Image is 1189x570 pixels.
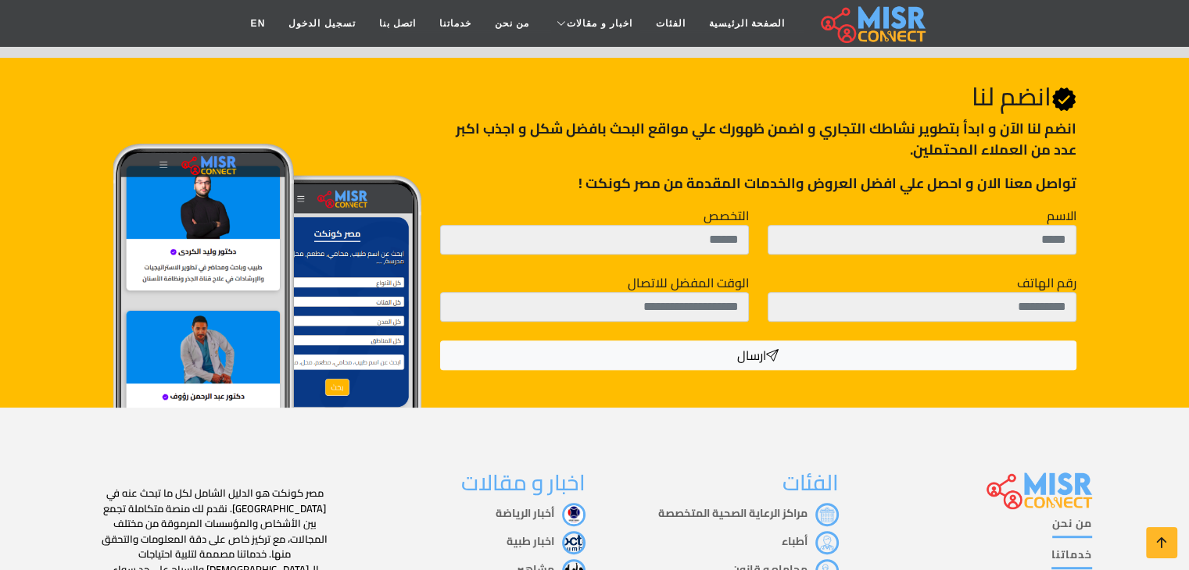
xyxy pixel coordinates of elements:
a: الصفحة الرئيسية [697,9,797,38]
label: رقم الهاتف [1017,273,1076,292]
p: انضم لنا اﻵن و ابدأ بتطوير نشاطك التجاري و اضمن ظهورك علي مواقع البحث بافضل شكل و اجذب اكبر عدد م... [440,118,1076,160]
img: main.misr_connect [987,470,1091,509]
a: أطباء [782,531,839,551]
img: أخبار الرياضة [562,503,586,526]
label: الوقت المفضل للاتصال [628,273,749,292]
img: مراكز الرعاية الصحية المتخصصة [815,503,839,526]
a: خدماتنا [428,9,483,38]
button: ارسال [440,340,1076,370]
label: الاسم [1047,206,1076,225]
label: التخصص [704,206,749,225]
h3: الفئات [604,470,839,497]
a: أخبار الرياضة [496,503,586,523]
p: تواصل معنا الان و احصل علي افضل العروض والخدمات المقدمة من مصر كونكت ! [440,173,1076,194]
a: من نحن [1052,515,1092,538]
svg: Verified account [1051,87,1076,112]
span: اخبار و مقالات [567,16,632,30]
img: Join Misr Connect [113,144,422,432]
a: اخبار طبية [507,531,586,551]
a: مراكز الرعاية الصحية المتخصصة [658,503,839,523]
h2: انضم لنا [440,81,1076,112]
img: أطباء [815,531,839,554]
a: خدماتنا [1051,547,1092,569]
h3: اخبار و مقالات [351,470,586,497]
a: EN [239,9,278,38]
a: من نحن [483,9,541,38]
a: تسجيل الدخول [277,9,367,38]
a: الفئات [644,9,697,38]
a: اتصل بنا [367,9,428,38]
img: main.misr_connect [821,4,926,43]
a: اخبار و مقالات [541,9,644,38]
img: اخبار طبية [562,531,586,554]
